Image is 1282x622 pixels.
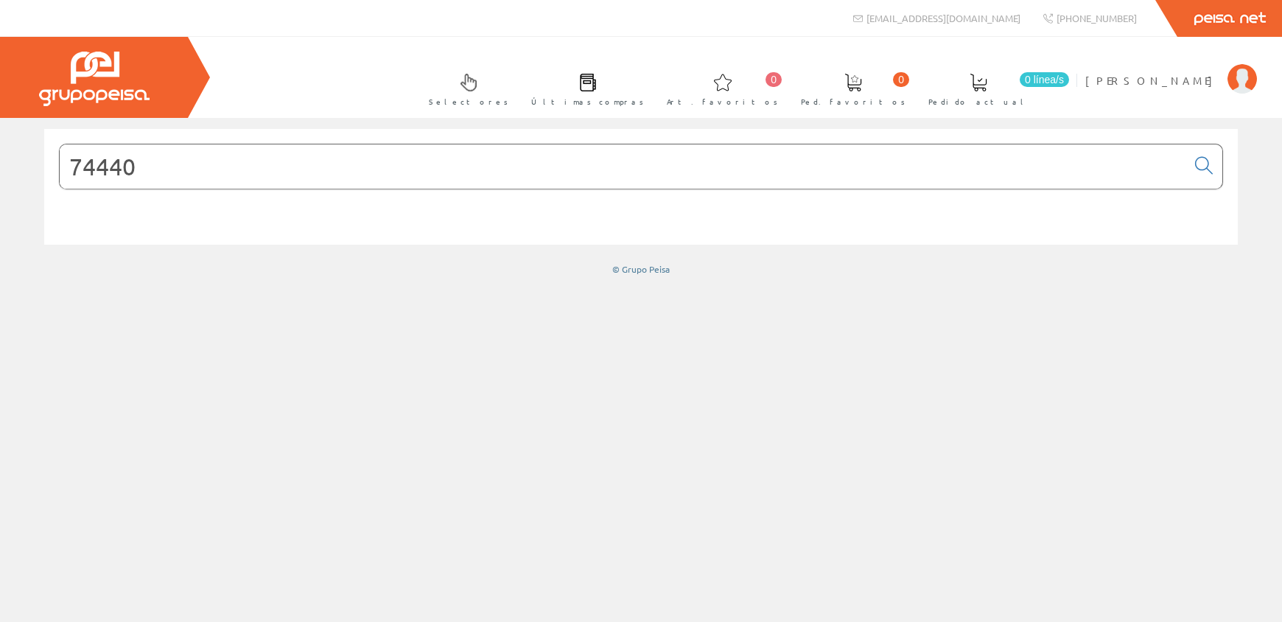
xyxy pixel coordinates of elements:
input: Buscar... [60,144,1186,189]
img: Grupo Peisa [39,52,150,106]
span: Art. favoritos [667,94,778,109]
a: Últimas compras [516,61,651,115]
a: Selectores [414,61,516,115]
span: Pedido actual [928,94,1029,109]
span: 0 [766,72,782,87]
div: © Grupo Peisa [44,263,1238,276]
span: 0 línea/s [1020,72,1069,87]
span: Selectores [429,94,508,109]
span: 0 [893,72,909,87]
a: [PERSON_NAME] [1085,61,1257,75]
span: [EMAIL_ADDRESS][DOMAIN_NAME] [866,12,1020,24]
span: Últimas compras [531,94,644,109]
span: [PERSON_NAME] [1085,73,1220,88]
span: [PHONE_NUMBER] [1057,12,1137,24]
span: Ped. favoritos [801,94,906,109]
